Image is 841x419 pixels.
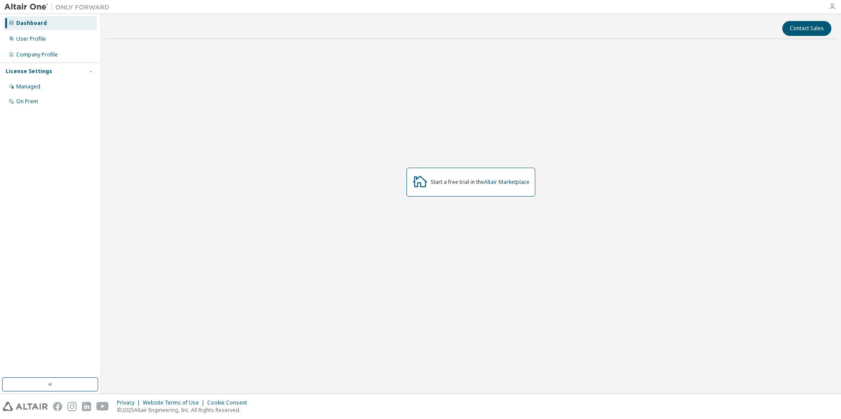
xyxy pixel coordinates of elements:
p: © 2025 Altair Engineering, Inc. All Rights Reserved. [117,406,252,414]
img: facebook.svg [53,402,62,411]
div: Dashboard [16,20,47,27]
div: On Prem [16,98,38,105]
div: Start a free trial in the [431,179,530,186]
a: Altair Marketplace [484,178,530,186]
div: Cookie Consent [207,399,252,406]
div: Managed [16,83,40,90]
img: altair_logo.svg [3,402,48,411]
img: linkedin.svg [82,402,91,411]
button: Contact Sales [782,21,831,36]
img: Altair One [4,3,114,11]
div: Privacy [117,399,143,406]
div: Company Profile [16,51,58,58]
img: youtube.svg [96,402,109,411]
div: Website Terms of Use [143,399,207,406]
img: instagram.svg [67,402,77,411]
div: User Profile [16,35,46,42]
div: License Settings [6,68,52,75]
